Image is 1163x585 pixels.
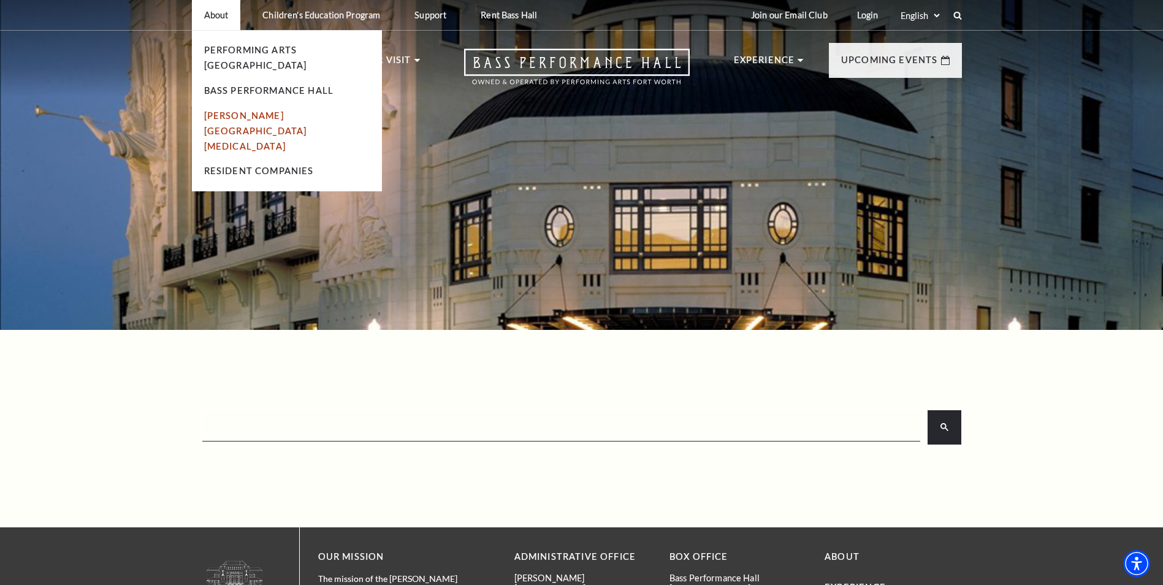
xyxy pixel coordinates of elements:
p: BOX OFFICE [669,549,806,565]
button: search [928,410,961,445]
p: Children's Education Program [262,10,380,20]
select: Select: [898,10,942,21]
a: Performing Arts [GEOGRAPHIC_DATA] [204,45,307,71]
p: OUR MISSION [318,549,471,565]
a: Bass Performance Hall [204,85,334,96]
p: Upcoming Events [841,53,938,75]
p: Rent Bass Hall [481,10,537,20]
p: Support [414,10,446,20]
a: About [825,551,860,562]
p: Administrative Office [514,549,651,565]
a: Open this option [420,48,734,97]
p: About [204,10,229,20]
div: Accessibility Menu [1123,550,1150,577]
p: Bass Performance Hall [669,573,806,583]
p: Experience [734,53,795,75]
input: search [204,415,917,439]
a: [PERSON_NAME][GEOGRAPHIC_DATA][MEDICAL_DATA] [204,110,307,151]
a: Resident Companies [204,166,314,176]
